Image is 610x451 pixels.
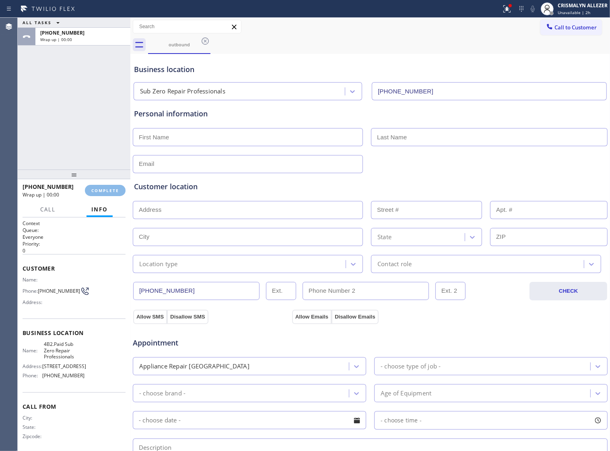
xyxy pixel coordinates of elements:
[18,18,68,27] button: ALL TASKS
[149,41,210,48] div: outbound
[558,2,608,9] div: CRISMALYN ALLEZER
[140,87,225,96] div: Sub Zero Repair Professionals
[23,433,44,439] span: Zipcode:
[133,310,167,324] button: Allow SMS
[42,363,86,369] span: [STREET_ADDRESS]
[266,282,296,300] input: Ext.
[23,329,126,337] span: Business location
[377,232,392,242] div: State
[40,37,72,42] span: Wrap up | 00:00
[23,183,74,190] span: [PHONE_NUMBER]
[134,181,606,192] div: Customer location
[23,227,126,234] h2: Queue:
[85,185,126,196] button: COMPLETE
[23,403,126,410] span: Call From
[133,201,363,219] input: Address
[377,259,412,269] div: Contact role
[23,424,44,430] span: State:
[38,288,80,294] span: [PHONE_NUMBER]
[435,282,466,300] input: Ext. 2
[381,362,441,371] div: - choose type of job -
[23,247,126,254] p: 0
[87,202,113,217] button: Info
[381,416,422,424] span: - choose time -
[303,282,429,300] input: Phone Number 2
[23,348,44,354] span: Name:
[139,362,249,371] div: Appliance Repair [GEOGRAPHIC_DATA]
[23,20,52,25] span: ALL TASKS
[167,310,208,324] button: Disallow SMS
[133,20,241,33] input: Search
[40,206,56,213] span: Call
[540,20,602,35] button: Call to Customer
[40,29,84,36] span: [PHONE_NUMBER]
[23,415,44,421] span: City:
[134,108,606,119] div: Personal information
[292,310,332,324] button: Allow Emails
[554,24,597,31] span: Call to Customer
[372,82,607,100] input: Phone Number
[23,288,38,294] span: Phone:
[332,310,379,324] button: Disallow Emails
[91,206,108,213] span: Info
[44,341,84,360] span: 4B2.Paid Sub Zero Repair Professionals
[133,411,366,429] input: - choose date -
[23,240,126,247] h2: Priority:
[133,282,260,300] input: Phone Number
[42,372,84,379] span: [PHONE_NUMBER]
[139,389,185,398] div: - choose brand -
[133,128,363,146] input: First Name
[530,282,607,300] button: CHECK
[371,201,482,219] input: Street #
[139,259,178,269] div: Location type
[371,128,608,146] input: Last Name
[23,372,42,379] span: Phone:
[133,228,363,246] input: City
[35,202,60,217] button: Call
[23,191,59,198] span: Wrap up | 00:00
[558,10,590,15] span: Unavailable | 2h
[490,228,608,246] input: ZIP
[133,337,290,348] span: Appointment
[133,155,363,173] input: Email
[527,3,538,14] button: Mute
[490,201,608,219] input: Apt. #
[23,299,44,305] span: Address:
[23,277,44,283] span: Name:
[134,64,606,75] div: Business location
[381,389,431,398] div: Age of Equipment
[91,188,119,193] span: COMPLETE
[23,363,42,369] span: Address:
[23,220,126,227] h1: Context
[23,234,126,240] p: Everyone
[23,265,126,272] span: Customer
